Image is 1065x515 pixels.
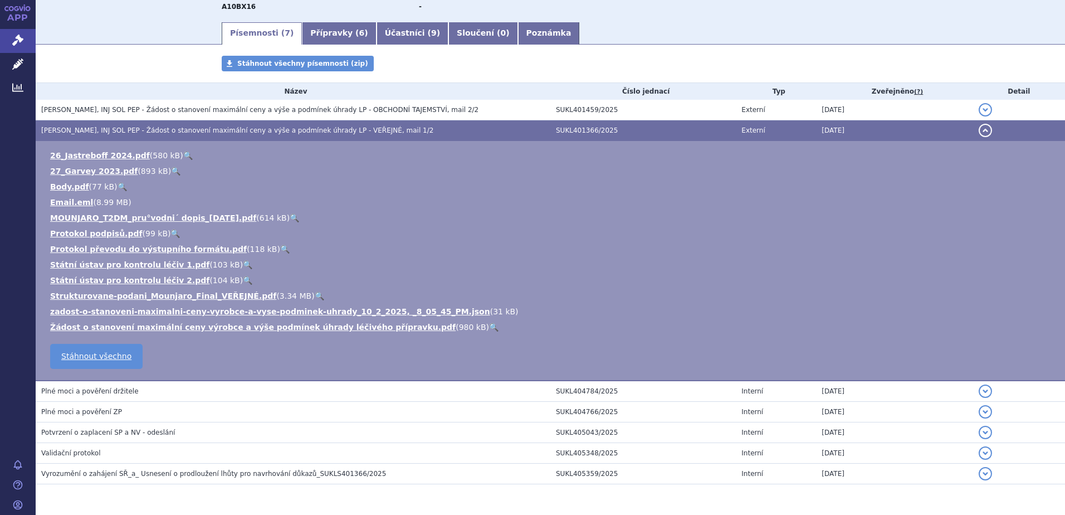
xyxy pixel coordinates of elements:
a: Protokol převodu do výstupního formátu.pdf [50,245,247,254]
span: 31 kB [493,307,515,316]
li: ( ) [50,275,1054,286]
span: Potvrzení o zaplacení SP a NV - odeslání [41,429,175,436]
button: detail [979,103,992,116]
th: Název [36,83,550,100]
a: 🔍 [118,182,127,191]
a: Strukturovane-podani_Mounjaro_Final_VEŘEJNÉ.pdf [50,291,276,300]
a: 🔍 [280,245,290,254]
td: SUKL401459/2025 [550,100,736,120]
span: Stáhnout všechny písemnosti (zip) [237,60,368,67]
td: SUKL405043/2025 [550,422,736,443]
button: detail [979,446,992,460]
a: zadost-o-stanoveni-maximalni-ceny-vyrobce-a-vyse-podminek-uhrady_10_2_2025, _8_05_45_PM.json [50,307,490,316]
li: ( ) [50,166,1054,177]
span: Interní [741,470,763,478]
span: 99 kB [145,229,168,238]
a: Email.eml [50,198,93,207]
li: ( ) [50,197,1054,208]
td: SUKL404784/2025 [550,381,736,402]
button: detail [979,385,992,398]
span: Plné moci a pověření držitele [41,387,139,395]
a: Žádost o stanovení maximální ceny výrobce a výše podmínek úhrady léčivého přípravku.pdf [50,323,456,332]
span: Plné moci a pověření ZP [41,408,122,416]
a: 26_Jastreboff 2024.pdf [50,151,150,160]
a: 🔍 [489,323,499,332]
th: Zveřejněno [816,83,973,100]
a: Sloučení (0) [448,22,517,45]
span: 0 [500,28,506,37]
th: Typ [736,83,816,100]
span: Externí [741,127,765,134]
a: Přípravky (6) [302,22,376,45]
a: Písemnosti (7) [222,22,302,45]
th: Detail [973,83,1065,100]
span: MOUNJARO KWIKPEN, INJ SOL PEP - Žádost o stanovení maximální ceny a výše a podmínek úhrady LP - V... [41,127,433,134]
li: ( ) [50,228,1054,239]
li: ( ) [50,259,1054,270]
a: 🔍 [243,260,252,269]
span: 8.99 MB [96,198,128,207]
td: SUKL405359/2025 [550,464,736,484]
span: Interní [741,387,763,395]
span: 614 kB [260,213,287,222]
th: Číslo jednací [550,83,736,100]
span: Interní [741,408,763,416]
td: SUKL404766/2025 [550,402,736,422]
span: 9 [431,28,437,37]
span: 6 [359,28,365,37]
a: Stáhnout všechny písemnosti (zip) [222,56,374,71]
span: 118 kB [250,245,277,254]
a: 🔍 [171,167,180,176]
td: [DATE] [816,464,973,484]
li: ( ) [50,244,1054,255]
button: detail [979,405,992,419]
span: 7 [285,28,290,37]
button: detail [979,426,992,439]
li: ( ) [50,212,1054,224]
a: Stáhnout všechno [50,344,143,369]
span: 103 kB [213,260,240,269]
li: ( ) [50,181,1054,192]
a: Účastníci (9) [377,22,448,45]
span: 580 kB [153,151,180,160]
td: [DATE] [816,443,973,464]
li: ( ) [50,306,1054,317]
span: Interní [741,429,763,436]
strong: - [419,3,422,11]
span: Validační protokol [41,449,101,457]
strong: TIRZEPATID [222,3,256,11]
a: 🔍 [170,229,180,238]
td: [DATE] [816,100,973,120]
a: 🔍 [183,151,193,160]
a: Poznámka [518,22,580,45]
span: 893 kB [141,167,168,176]
td: SUKL405348/2025 [550,443,736,464]
abbr: (?) [914,88,923,96]
span: Interní [741,449,763,457]
a: Státní ústav pro kontrolu léčiv 2.pdf [50,276,209,285]
a: Body.pdf [50,182,89,191]
span: 77 kB [92,182,114,191]
td: SUKL401366/2025 [550,120,736,141]
td: [DATE] [816,120,973,141]
td: [DATE] [816,422,973,443]
a: 🔍 [315,291,324,300]
a: 🔍 [290,213,299,222]
li: ( ) [50,290,1054,302]
a: 27_Garvey 2023.pdf [50,167,138,176]
a: 🔍 [243,276,252,285]
td: [DATE] [816,381,973,402]
span: Externí [741,106,765,114]
td: [DATE] [816,402,973,422]
button: detail [979,467,992,480]
button: detail [979,124,992,137]
span: MOUNJARO KWIKPEN, INJ SOL PEP - Žádost o stanovení maximální ceny a výše a podmínek úhrady LP - O... [41,106,478,114]
span: Vyrozumění o zahájení SŘ_a_ Usnesení o prodloužení lhůty pro navrhování důkazů_SUKLS401366/2025 [41,470,386,478]
li: ( ) [50,322,1054,333]
a: Státní ústav pro kontrolu léčiv 1.pdf [50,260,209,269]
span: 3.34 MB [280,291,311,300]
a: MOUNJARO_T2DM_pru°vodni´ dopis_[DATE].pdf [50,213,256,222]
a: Protokol podpisů.pdf [50,229,143,238]
span: 980 kB [459,323,486,332]
li: ( ) [50,150,1054,161]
